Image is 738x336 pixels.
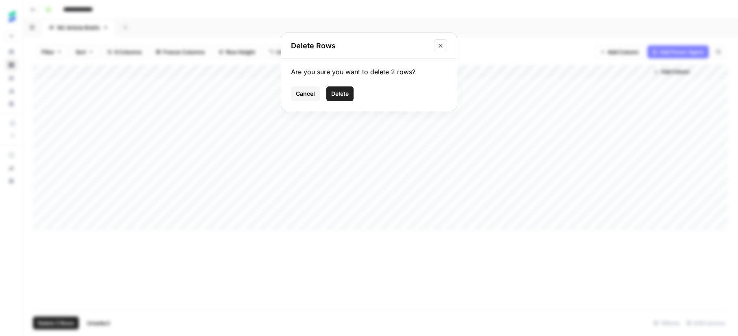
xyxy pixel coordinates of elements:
[291,86,320,101] button: Cancel
[291,40,429,52] h2: Delete Rows
[331,90,349,98] span: Delete
[326,86,354,101] button: Delete
[291,67,447,77] div: Are you sure you want to delete 2 rows?
[434,39,447,52] button: Close modal
[296,90,315,98] span: Cancel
